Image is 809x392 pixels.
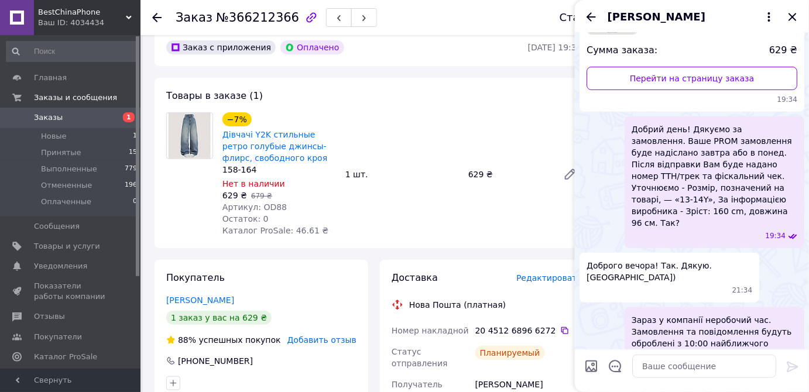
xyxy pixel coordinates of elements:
span: Оплаченные [41,197,91,207]
span: Отмененные [41,180,92,191]
span: Показатели работы компании [34,281,108,302]
div: Планируемый [475,346,545,360]
div: Заказ с приложения [166,40,276,54]
div: успешных покупок [166,334,281,346]
div: 629 ₴ [464,166,554,183]
span: 15 [129,147,137,158]
span: Покупатель [166,272,225,283]
div: 20 4512 6896 6272 [475,325,582,336]
span: 21:34 11.10.2025 [732,286,753,295]
a: Дівчачі Y2K стильные ретро голубые джинсы-флирс, свободного кроя [222,130,327,163]
img: Дівчачі Y2K стильные ретро голубые джинсы-флирс, свободного кроя [168,113,212,159]
span: Сумма заказа: [587,44,657,57]
span: Покупатели [34,332,82,342]
span: Заказы [34,112,63,123]
button: [PERSON_NAME] [608,9,776,25]
div: Вернуться назад [152,12,162,23]
span: 679 ₴ [251,192,272,200]
span: Добавить отзыв [287,335,356,345]
span: Зараз у компанії неробочий час. Замовлення та повідомлення будуть оброблені з 10:00 найближчого р... [632,314,797,361]
span: 779 [125,164,137,174]
span: 88% [178,335,196,345]
span: Отзывы [34,311,65,322]
span: Сообщения [34,221,80,232]
span: Товары и услуги [34,241,100,252]
button: Открыть шаблоны ответов [608,359,623,374]
span: Выполненные [41,164,97,174]
span: Артикул: OD88 [222,202,287,212]
span: Новые [41,131,67,142]
span: Остаток: 0 [222,214,269,223]
span: Заказы и сообщения [34,92,117,103]
div: Нова Пошта (платная) [406,299,509,311]
span: 1 [123,112,135,122]
div: Ваш ID: 4034434 [38,18,140,28]
span: Нет в наличии [222,179,285,188]
div: 1 заказ у вас на 629 ₴ [166,311,272,325]
time: [DATE] 19:31 [528,43,582,52]
span: 629 ₴ [222,191,247,200]
span: 1 [133,131,137,142]
a: Редактировать [558,163,582,186]
span: Добрий день! Дякуємо за замовлення. Ваше PROM замовлення буде надіслано завтра або в понед. Після... [632,123,797,229]
span: Каталог ProSale: 46.61 ₴ [222,226,328,235]
span: №366212366 [216,11,299,25]
span: Заказ [176,11,212,25]
span: 19:34 11.10.2025 [765,231,786,241]
span: Статус отправления [392,347,448,368]
span: 196 [125,180,137,191]
span: Доставка [392,272,438,283]
button: Назад [584,10,598,24]
div: 1 шт. [341,166,464,183]
span: Главная [34,73,67,83]
span: [PERSON_NAME] [608,9,705,25]
div: Оплачено [280,40,344,54]
span: Каталог ProSale [34,352,97,362]
a: Перейти на страницу заказа [587,67,797,90]
span: BestChinaPhone [38,7,126,18]
span: Доброго вечора! Так. Дякую. [GEOGRAPHIC_DATA]) [587,260,752,283]
span: 19:34 11.10.2025 [587,95,797,105]
span: Получатель [392,380,443,389]
span: 629 ₴ [769,44,797,57]
button: Закрыть [786,10,800,24]
span: Уведомления [34,261,87,271]
span: Редактировать [516,273,582,283]
div: −7% [222,112,252,126]
span: Номер накладной [392,326,469,335]
span: Принятые [41,147,81,158]
span: 0 [133,197,137,207]
div: 158-164 [222,164,336,176]
span: Товары в заказе (1) [166,90,263,101]
div: [PHONE_NUMBER] [177,355,254,367]
div: Статус заказа [560,12,638,23]
a: [PERSON_NAME] [166,295,234,305]
input: Поиск [6,41,138,62]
